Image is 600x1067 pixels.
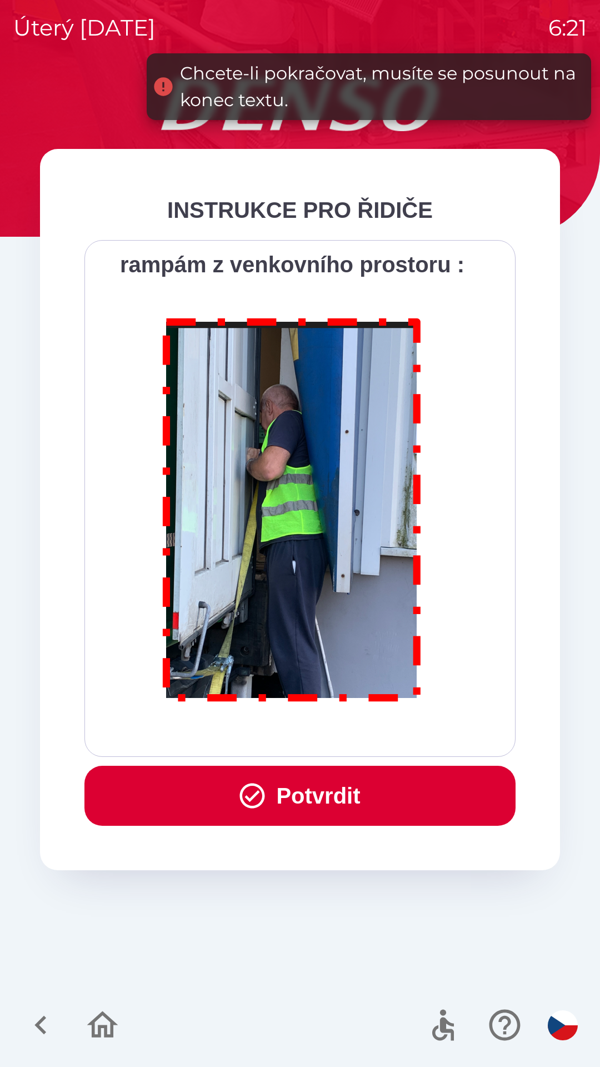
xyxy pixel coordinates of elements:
[548,1010,578,1040] img: cs flag
[84,766,516,826] button: Potvrdit
[40,78,560,131] img: Logo
[84,193,516,227] div: INSTRUKCE PRO ŘIDIČE
[13,11,156,44] p: úterý [DATE]
[150,303,434,712] img: M8MNayrTL6gAAAABJRU5ErkJggg==
[180,60,580,113] div: Chcete-li pokračovat, musíte se posunout na konec textu.
[548,11,587,44] p: 6:21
